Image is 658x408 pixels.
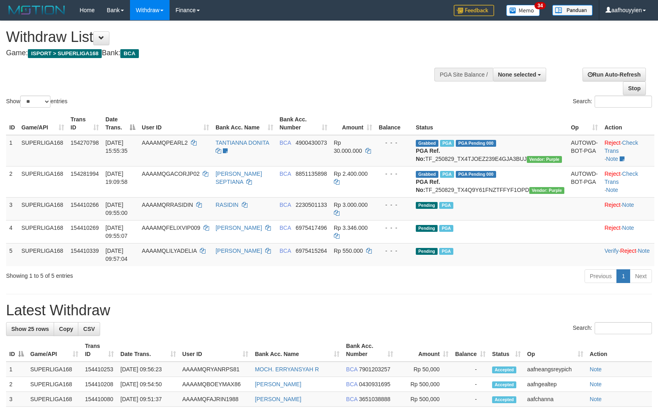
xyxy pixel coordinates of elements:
[524,339,587,362] th: Op: activate to sort column ascending
[71,202,99,208] span: 154410266
[117,339,179,362] th: Date Trans.: activate to sort column ascending
[59,326,73,332] span: Copy
[620,248,636,254] a: Reject
[6,197,18,220] td: 3
[396,339,452,362] th: Amount: activate to sort column ascending
[142,171,199,177] span: AAAAMQGACORJP02
[179,392,252,407] td: AAAAMQFAJRIN1988
[630,269,652,283] a: Next
[6,49,431,57] h4: Game: Bank:
[379,170,409,178] div: - - -
[255,381,301,387] a: [PERSON_NAME]
[568,135,601,167] td: AUTOWD-BOT-PGA
[142,248,197,254] span: AAAAMQLILYADELIA
[179,377,252,392] td: AAAAMQBOEYMAX86
[295,202,327,208] span: Copy 2230501133 to clipboard
[606,187,618,193] a: Note
[71,171,99,177] span: 154281994
[413,135,568,167] td: TF_250829_TX4TJOEZ239E4GJA3BUJ
[82,362,117,377] td: 154410253
[216,225,262,231] a: [PERSON_NAME]
[105,202,128,216] span: [DATE] 09:55:00
[396,392,452,407] td: Rp 500,000
[18,243,67,266] td: SUPERLIGA168
[216,171,262,185] a: [PERSON_NAME] SEPTIANA
[493,68,547,81] button: None selected
[379,201,409,209] div: - - -
[379,139,409,147] div: - - -
[456,171,496,178] span: PGA Pending
[334,225,368,231] span: Rp 3.346.000
[295,225,327,231] span: Copy 6975417496 to clipboard
[359,396,390,402] span: Copy 3651038888 to clipboard
[604,202,620,208] a: Reject
[6,96,67,108] label: Show entries
[416,140,438,147] span: Grabbed
[601,112,654,135] th: Action
[524,362,587,377] td: aafneangsreypich
[359,366,390,373] span: Copy 7901203257 to clipboard
[413,166,568,197] td: TF_250829_TX4Q9Y61FNZTFFYF1OPD
[456,140,496,147] span: PGA Pending
[416,179,440,193] b: PGA Ref. No:
[212,112,277,135] th: Bank Acc. Name: activate to sort column ascending
[334,139,362,154] span: Rp 30.000.000
[82,339,117,362] th: Trans ID: activate to sort column ascending
[346,396,357,402] span: BCA
[568,166,601,197] td: AUTOWD-BOT-PGA
[590,366,602,373] a: Note
[179,339,252,362] th: User ID: activate to sort column ascending
[67,112,102,135] th: Trans ID: activate to sort column ascending
[295,171,327,177] span: Copy 8851135898 to clipboard
[416,171,438,178] span: Grabbed
[375,112,413,135] th: Balance
[439,202,453,209] span: Marked by aafsoycanthlai
[27,392,82,407] td: SUPERLIGA168
[255,366,319,373] a: MOCH. ERRYANSYAH R
[590,396,602,402] a: Note
[71,225,99,231] span: 154410269
[6,166,18,197] td: 2
[623,81,646,95] a: Stop
[534,2,545,9] span: 34
[295,139,327,146] span: Copy 4900430073 to clipboard
[6,362,27,377] td: 1
[573,322,652,334] label: Search:
[524,377,587,392] td: aafngealtep
[416,248,438,255] span: Pending
[18,220,67,243] td: SUPERLIGA168
[28,49,102,58] span: ISPORT > SUPERLIGA168
[179,362,252,377] td: AAAAMQRYANRPS81
[82,392,117,407] td: 154410080
[295,248,327,254] span: Copy 6975415264 to clipboard
[6,339,27,362] th: ID: activate to sort column descending
[587,339,652,362] th: Action
[379,224,409,232] div: - - -
[105,139,128,154] span: [DATE] 15:55:35
[416,148,440,162] b: PGA Ref. No:
[440,140,454,147] span: Marked by aafmaleo
[6,220,18,243] td: 4
[601,243,654,266] td: · ·
[334,202,368,208] span: Rp 3.000.000
[604,139,620,146] a: Reject
[595,96,652,108] input: Search:
[498,71,536,78] span: None selected
[606,156,618,162] a: Note
[280,248,291,254] span: BCA
[434,68,492,81] div: PGA Site Balance /
[604,248,618,254] a: Verify
[6,4,67,16] img: MOTION_logo.png
[416,225,438,232] span: Pending
[492,381,516,388] span: Accepted
[27,377,82,392] td: SUPERLIGA168
[585,269,617,283] a: Previous
[102,112,138,135] th: Date Trans.: activate to sort column descending
[452,362,489,377] td: -
[343,339,396,362] th: Bank Acc. Number: activate to sort column ascending
[396,377,452,392] td: Rp 500,000
[6,135,18,167] td: 1
[601,135,654,167] td: · ·
[78,322,100,336] a: CSV
[82,377,117,392] td: 154410208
